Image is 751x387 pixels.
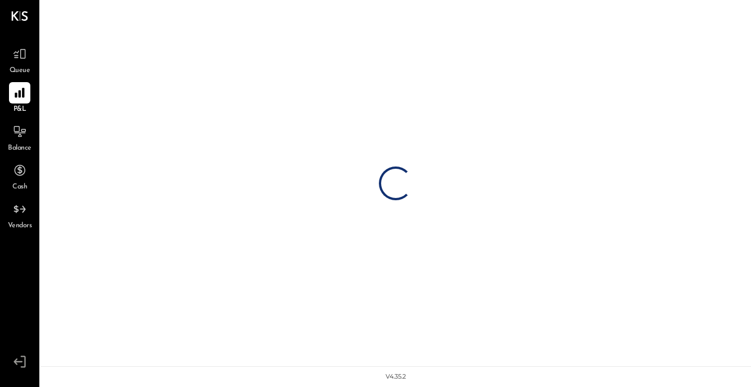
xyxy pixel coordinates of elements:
a: Balance [1,121,39,154]
div: v 4.35.2 [386,372,406,381]
a: Cash [1,160,39,192]
a: P&L [1,82,39,115]
span: P&L [13,105,26,115]
span: Vendors [8,221,32,231]
span: Cash [12,182,27,192]
span: Balance [8,143,31,154]
span: Queue [10,66,30,76]
a: Vendors [1,199,39,231]
a: Queue [1,43,39,76]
